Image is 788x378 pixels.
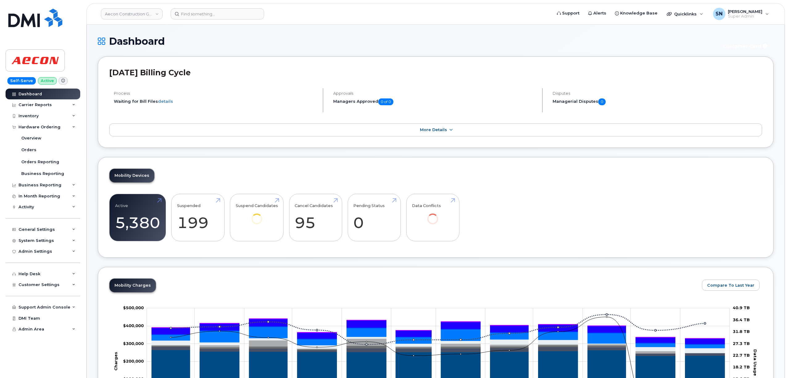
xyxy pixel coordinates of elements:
span: 0 [598,98,606,105]
tspan: 36.4 TB [733,317,750,322]
g: Features [151,327,724,348]
button: Compare To Last Year [702,280,760,291]
a: Suspend Candidates [236,197,278,233]
h1: Dashboard [98,36,715,47]
tspan: Charges [113,352,118,371]
span: Compare To Last Year [707,282,754,288]
h2: [DATE] Billing Cycle [109,68,762,77]
h4: Approvals [333,91,537,96]
tspan: 40.9 TB [733,305,750,310]
a: Cancel Candidates 95 [295,197,336,238]
h4: Disputes [553,91,762,96]
span: More Details [420,127,447,132]
g: $0 [123,305,144,310]
a: Pending Status 0 [353,197,395,238]
tspan: $500,000 [123,305,144,310]
tspan: $400,000 [123,323,144,328]
g: GST [151,326,724,344]
tspan: 27.3 TB [733,341,750,346]
tspan: $300,000 [123,341,144,346]
a: Data Conflicts [412,197,454,233]
tspan: 22.7 TB [733,353,750,358]
a: Mobility Devices [110,169,154,182]
a: Active 5,380 [115,197,160,238]
g: QST [151,318,724,338]
a: Mobility Charges [110,279,156,292]
tspan: Data Usage [753,349,758,376]
a: Suspended 199 [177,197,219,238]
h4: Process [114,91,317,96]
tspan: $200,000 [123,359,144,363]
li: Waiting for Bill Files [114,98,317,104]
g: $0 [123,341,144,346]
h5: Managers Approved [333,98,537,105]
g: PST [151,319,724,339]
span: 0 of 0 [378,98,393,105]
tspan: 31.8 TB [733,329,750,334]
g: HST [151,319,724,343]
g: $0 [123,323,144,328]
button: Customer Card [718,41,773,52]
g: Hardware [151,337,724,353]
h5: Managerial Disputes [553,98,762,105]
a: details [158,99,173,104]
g: $0 [123,359,144,363]
tspan: 18.2 TB [733,364,750,369]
